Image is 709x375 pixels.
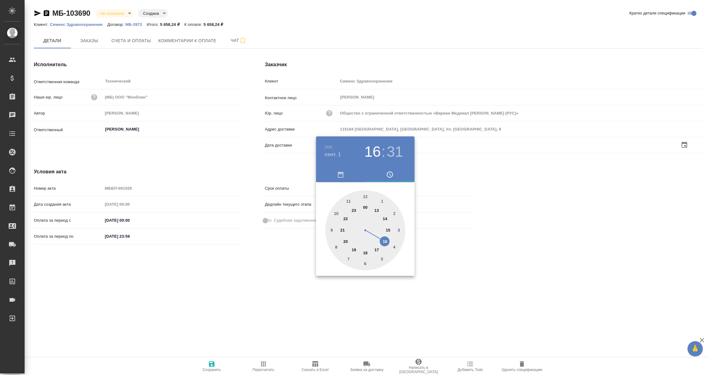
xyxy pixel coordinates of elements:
[381,143,385,160] h3: :
[364,143,381,160] button: 16
[387,143,403,160] button: 31
[325,145,332,149] button: 2025
[325,151,341,158] button: сент. 1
